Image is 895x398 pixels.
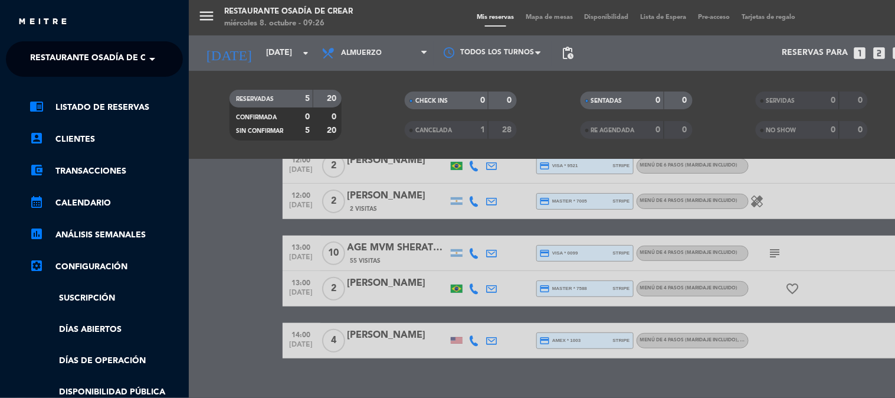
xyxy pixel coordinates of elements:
i: assessment [29,227,44,241]
i: account_balance_wallet [29,163,44,177]
i: settings_applications [29,259,44,273]
i: account_box [29,131,44,145]
a: Configuración [29,260,183,274]
a: account_boxClientes [29,132,183,146]
i: calendar_month [29,195,44,209]
i: chrome_reader_mode [29,99,44,113]
a: Días abiertos [29,323,183,337]
a: assessmentANÁLISIS SEMANALES [29,228,183,242]
a: Días de Operación [29,354,183,368]
a: account_balance_walletTransacciones [29,164,183,178]
a: Suscripción [29,292,183,305]
img: MEITRE [18,18,68,27]
a: chrome_reader_modeListado de Reservas [29,100,183,115]
span: Restaurante Osadía de Crear [30,47,168,71]
a: calendar_monthCalendario [29,196,183,210]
